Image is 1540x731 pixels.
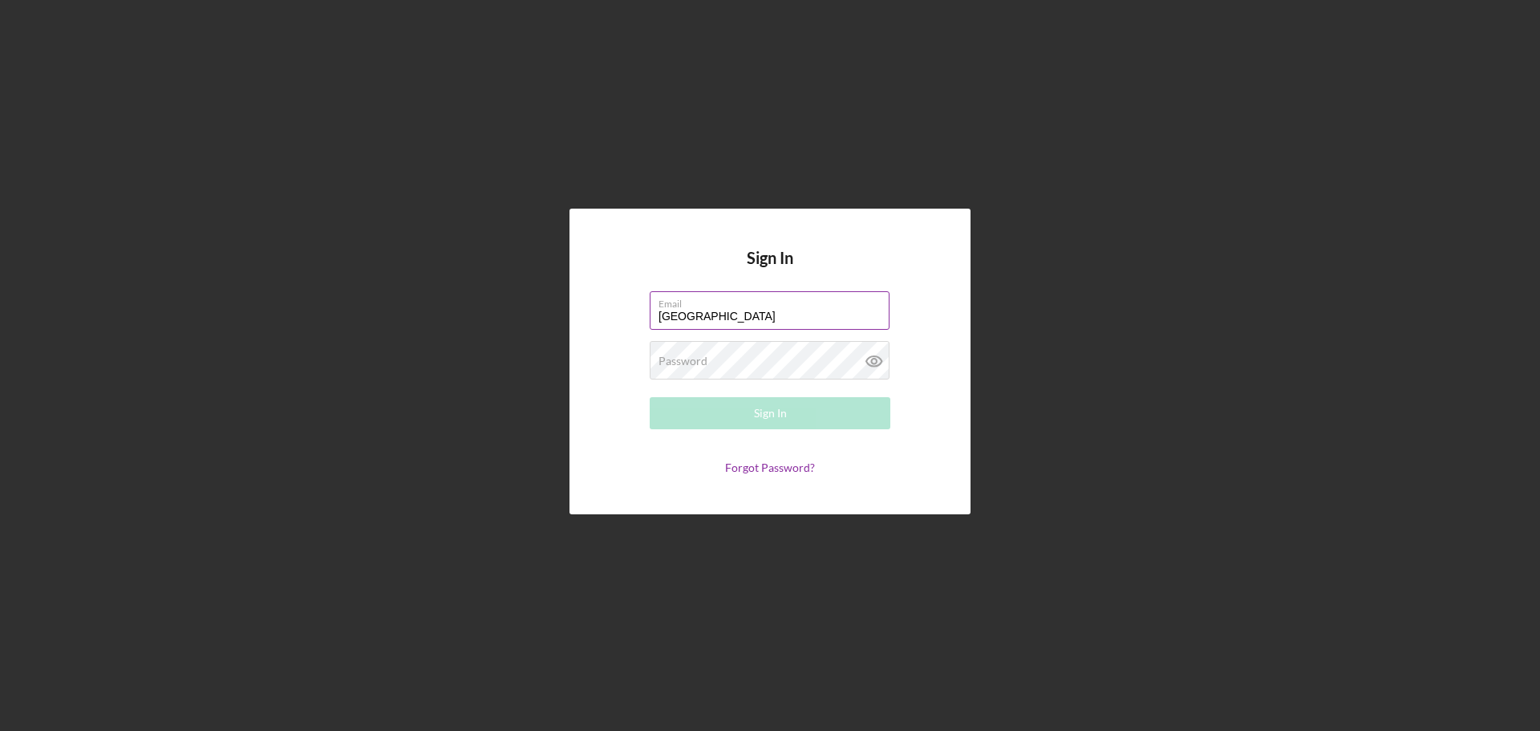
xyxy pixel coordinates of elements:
label: Email [659,292,890,310]
div: Sign In [754,397,787,429]
button: Sign In [650,397,890,429]
a: Forgot Password? [725,461,815,474]
label: Password [659,355,707,368]
h4: Sign In [747,249,793,291]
